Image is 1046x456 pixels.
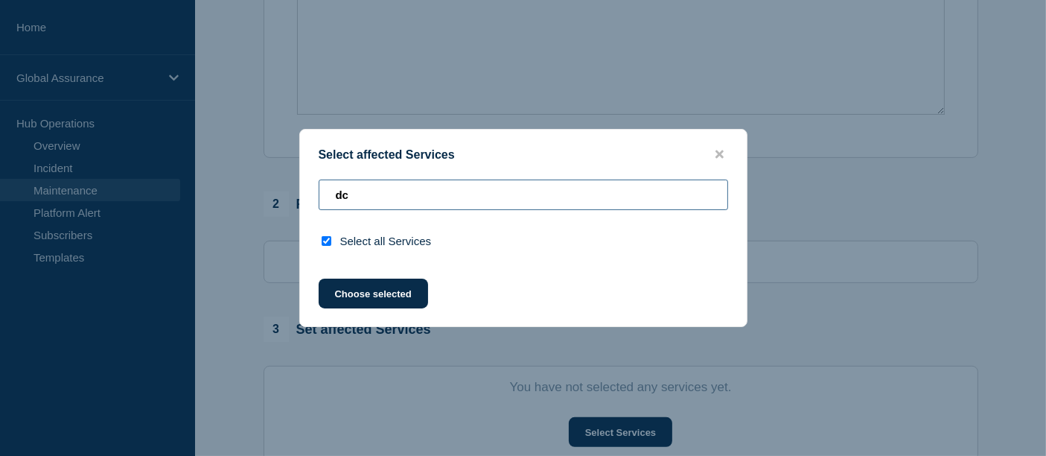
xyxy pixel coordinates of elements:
[322,236,331,246] input: select all checkbox
[711,148,728,162] button: close button
[319,180,728,210] input: Search
[340,235,432,247] span: Select all Services
[319,279,428,308] button: Choose selected
[300,148,747,162] div: Select affected Services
